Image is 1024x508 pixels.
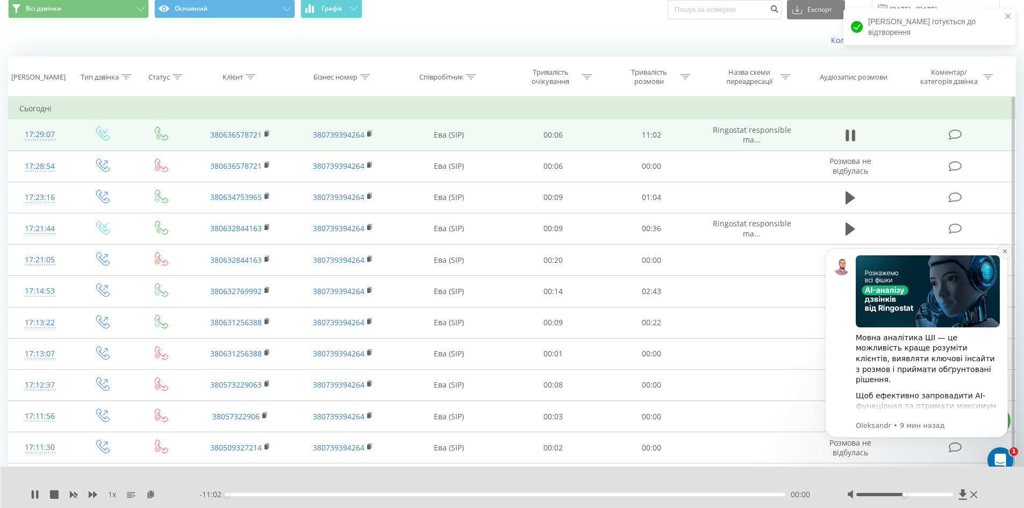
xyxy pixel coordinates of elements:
[313,192,364,202] a: 380739394264
[210,192,262,202] a: 380634753965
[987,447,1013,473] iframe: Intercom live chat
[394,276,504,307] td: Ева (SIP)
[504,369,603,400] td: 00:08
[19,312,61,333] div: 17:13:22
[504,276,603,307] td: 00:14
[394,151,504,182] td: Ева (SIP)
[394,401,504,432] td: Ева (SIP)
[210,317,262,327] a: 380631256388
[19,281,61,302] div: 17:14:53
[11,73,66,82] div: [PERSON_NAME]
[313,411,364,421] a: 380739394264
[820,73,887,82] div: Аудіозапис розмови
[603,213,701,244] td: 00:36
[313,223,364,233] a: 380739394264
[199,489,227,500] span: - 11:02
[603,119,701,151] td: 11:02
[603,276,701,307] td: 02:43
[313,161,364,171] a: 380739394264
[394,338,504,369] td: Ева (SIP)
[603,182,701,213] td: 01:04
[19,406,61,427] div: 17:11:56
[223,73,243,82] div: Клієнт
[522,68,579,86] div: Тривалість очікування
[19,156,61,177] div: 17:28:54
[1009,447,1018,456] span: 1
[809,232,1024,479] iframe: Intercom notifications сообщение
[210,223,262,233] a: 380632844163
[713,125,791,145] span: Ringostat responsible ma...
[504,401,603,432] td: 00:03
[394,463,504,495] td: Ева (SIP)
[394,182,504,213] td: Ева (SIP)
[394,245,504,276] td: Ева (SIP)
[603,401,701,432] td: 00:00
[210,130,262,140] a: 380636578721
[210,161,262,171] a: 380636578721
[603,369,701,400] td: 00:00
[313,317,364,327] a: 380739394264
[419,73,463,82] div: Співробітник
[210,442,262,453] a: 380509327214
[225,492,229,497] div: Accessibility label
[210,380,262,390] a: 380573229063
[313,130,364,140] a: 380739394264
[19,249,61,270] div: 17:21:05
[603,432,701,463] td: 00:00
[212,411,260,421] a: 38057322906
[9,98,1016,119] td: Сьогодні
[313,348,364,359] a: 380739394264
[210,348,262,359] a: 380631256388
[81,73,119,82] div: Тип дзвінка
[504,119,603,151] td: 00:06
[394,307,504,338] td: Ева (SIP)
[394,369,504,400] td: Ева (SIP)
[504,213,603,244] td: 00:09
[504,151,603,182] td: 00:06
[313,255,364,265] a: 380739394264
[504,182,603,213] td: 00:09
[918,68,980,86] div: Коментар/категорія дзвінка
[313,442,364,453] a: 380739394264
[903,492,907,497] div: Accessibility label
[321,5,342,12] span: Графік
[620,68,678,86] div: Тривалість розмови
[19,344,61,364] div: 17:13:07
[504,245,603,276] td: 00:20
[313,73,357,82] div: Бізнес номер
[210,255,262,265] a: 380632844163
[829,156,871,176] span: Розмова не відбулась
[108,489,116,500] span: 1 x
[19,437,61,458] div: 17:11:30
[713,218,791,238] span: Ringostat responsible ma...
[843,9,1015,45] div: [PERSON_NAME] готується до відтворення
[504,338,603,369] td: 00:01
[603,338,701,369] td: 00:00
[26,4,61,13] span: Всі дзвінки
[504,432,603,463] td: 00:02
[19,218,61,239] div: 17:21:44
[1005,12,1012,22] button: close
[603,245,701,276] td: 00:00
[19,375,61,396] div: 17:12:37
[603,307,701,338] td: 00:22
[504,307,603,338] td: 00:09
[504,463,603,495] td: 00:13
[603,463,701,495] td: 09:35
[313,380,364,390] a: 380739394264
[394,213,504,244] td: Ева (SIP)
[394,432,504,463] td: Ева (SIP)
[210,286,262,296] a: 380632769992
[603,151,701,182] td: 00:00
[394,119,504,151] td: Ева (SIP)
[148,73,170,82] div: Статус
[313,286,364,296] a: 380739394264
